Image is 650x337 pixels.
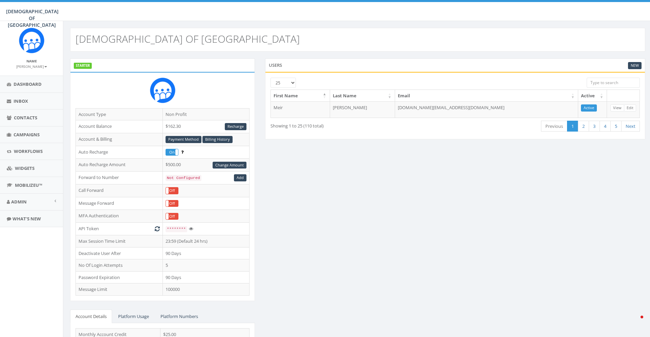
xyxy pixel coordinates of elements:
td: 90 Days [162,271,250,283]
td: Forward to Number [76,172,163,184]
div: OnOff [166,149,179,156]
div: Users [265,58,645,72]
a: New [628,62,642,69]
a: 4 [600,121,611,132]
td: 100000 [162,283,250,296]
span: Inbox [14,98,28,104]
td: 23:59 (Default 24 hrs) [162,235,250,247]
a: Active [581,104,597,112]
div: OnOff [166,200,179,207]
code: Not Configured [166,175,201,181]
a: [PERSON_NAME] [16,63,47,69]
span: Contacts [14,115,37,121]
h2: [DEMOGRAPHIC_DATA] OF [GEOGRAPHIC_DATA] [75,33,300,44]
td: Password Expiration [76,271,163,283]
a: Platform Numbers [155,310,203,323]
td: $500.00 [162,159,250,172]
td: Deactivate User After [76,247,163,259]
a: 3 [589,121,600,132]
td: Auto Recharge Amount [76,159,163,172]
td: Message Forward [76,197,163,210]
td: Non Profit [162,108,250,120]
td: Account Type [76,108,163,120]
a: Account Details [70,310,112,323]
span: Enable to prevent campaign failure. [181,149,183,155]
td: No Of Login Attempts [76,259,163,272]
label: STARTER [74,63,92,69]
td: 5 [162,259,250,272]
span: What's New [13,216,41,222]
td: [DOMAIN_NAME][EMAIL_ADDRESS][DOMAIN_NAME] [395,101,578,118]
th: Active: activate to sort column ascending [578,90,607,102]
td: Message Limit [76,283,163,296]
div: Showing 1 to 25 (110 total) [270,120,418,129]
td: [PERSON_NAME] [330,101,395,118]
td: Account Balance [76,120,163,133]
td: MFA Authentication [76,210,163,223]
td: Meir [271,101,330,118]
span: Campaigns [14,132,40,138]
td: Account & Billing [76,133,163,146]
th: Last Name: activate to sort column ascending [330,90,395,102]
a: 2 [578,121,589,132]
small: [PERSON_NAME] [16,64,47,69]
a: Payment Method [166,136,201,143]
td: Call Forward [76,184,163,197]
i: Generate New Token [155,226,160,231]
a: Add [234,174,246,181]
label: On [166,149,178,156]
a: Edit [624,104,636,112]
img: Rally_Corp_Icon.png [19,28,44,53]
iframe: Intercom live chat [627,314,643,330]
th: First Name: activate to sort column descending [271,90,330,102]
span: Admin [11,199,27,205]
label: Off [166,200,178,207]
span: Dashboard [14,81,42,87]
small: Name [26,59,37,63]
td: Auto Recharge [76,146,163,159]
a: Billing History [202,136,233,143]
th: Email: activate to sort column ascending [395,90,578,102]
td: $162.30 [162,120,250,133]
label: Off [166,187,178,194]
a: Change Amount [213,162,246,169]
a: 1 [567,121,578,132]
img: Rally_Corp_Icon.png [150,78,175,103]
span: Workflows [14,148,43,154]
input: Type to search [587,78,640,88]
td: Max Session Time Limit [76,235,163,247]
a: Platform Usage [113,310,154,323]
label: Off [166,213,178,220]
div: OnOff [166,187,179,194]
div: OnOff [166,213,179,220]
a: Next [621,121,640,132]
span: [DEMOGRAPHIC_DATA] OF [GEOGRAPHIC_DATA] [6,8,59,28]
span: MobilizeU™ [15,182,42,188]
a: View [610,104,624,112]
td: API Token [76,223,163,235]
span: Widgets [15,165,35,171]
a: 5 [610,121,622,132]
a: Previous [541,121,567,132]
a: Recharge [225,123,246,130]
td: 90 Days [162,247,250,259]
